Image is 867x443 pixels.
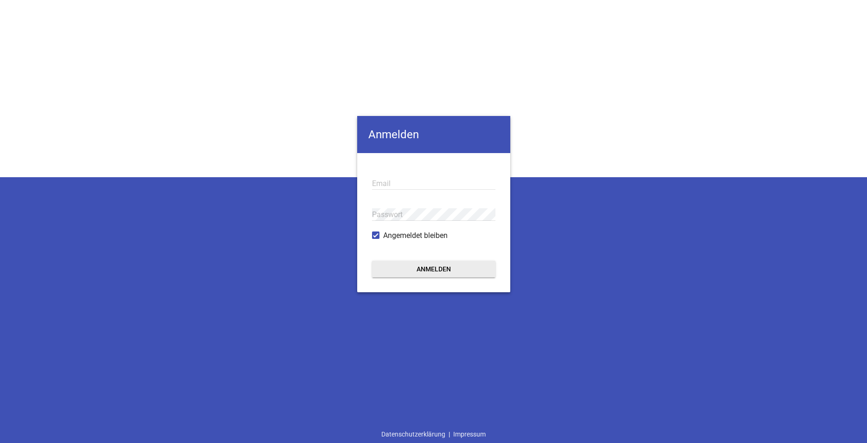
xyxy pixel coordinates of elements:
span: Angemeldet bleiben [383,230,448,241]
a: Impressum [450,425,489,443]
a: Datenschutzerklärung [378,425,449,443]
h4: Anmelden [357,116,510,153]
div: | [378,425,489,443]
button: Anmelden [372,261,495,277]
